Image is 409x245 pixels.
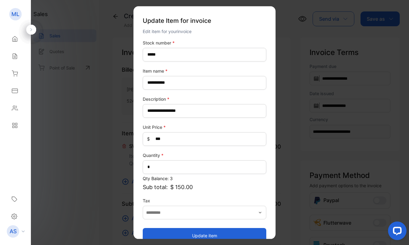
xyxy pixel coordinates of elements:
p: AS [10,227,17,235]
label: Unit Price [143,124,266,130]
button: Update item [143,228,266,243]
label: Stock number [143,40,266,46]
label: Quantity [143,152,266,158]
span: $ [147,136,150,142]
label: Item name [143,68,266,74]
span: Edit item for your invoice [143,29,192,34]
span: $ 150.00 [170,183,193,191]
p: Update Item for invoice [143,14,266,28]
iframe: LiveChat chat widget [383,219,409,245]
p: ML [11,10,19,18]
label: Description [143,96,266,102]
label: Tax [143,197,266,204]
p: Qty Balance: 3 [143,175,266,182]
p: Sub total: [143,183,266,191]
